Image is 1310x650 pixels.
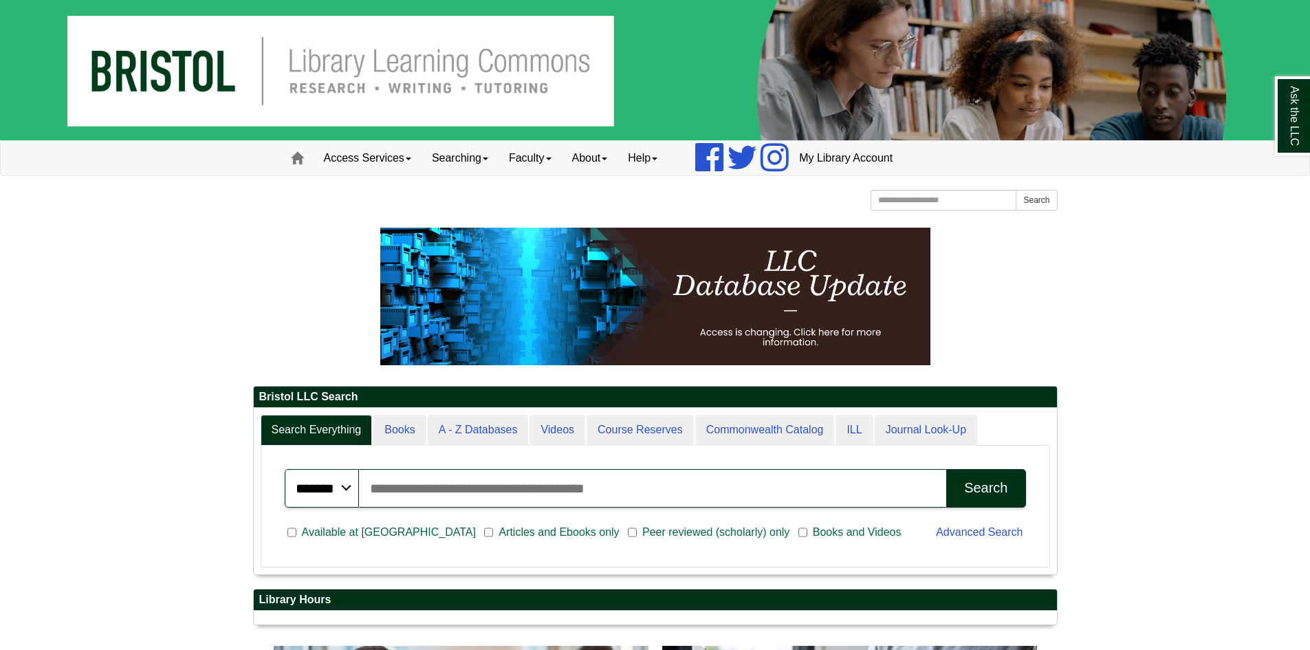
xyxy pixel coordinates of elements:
[618,141,668,175] a: Help
[789,141,903,175] a: My Library Account
[261,415,373,446] a: Search Everything
[628,526,637,539] input: Peer reviewed (scholarly) only
[499,141,562,175] a: Faculty
[296,524,481,541] span: Available at [GEOGRAPHIC_DATA]
[807,524,907,541] span: Books and Videos
[254,387,1057,408] h2: Bristol LLC Search
[428,415,529,446] a: A - Z Databases
[493,524,624,541] span: Articles and Ebooks only
[836,415,873,446] a: ILL
[254,589,1057,611] h2: Library Hours
[314,141,422,175] a: Access Services
[637,524,795,541] span: Peer reviewed (scholarly) only
[587,415,694,446] a: Course Reserves
[484,526,493,539] input: Articles and Ebooks only
[287,526,296,539] input: Available at [GEOGRAPHIC_DATA]
[946,469,1025,508] button: Search
[875,415,977,446] a: Journal Look-Up
[530,415,585,446] a: Videos
[695,415,835,446] a: Commonwealth Catalog
[936,526,1023,538] a: Advanced Search
[964,480,1007,496] div: Search
[373,415,426,446] a: Books
[798,526,807,539] input: Books and Videos
[422,141,499,175] a: Searching
[562,141,618,175] a: About
[380,228,930,365] img: HTML tutorial
[1016,190,1057,210] button: Search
